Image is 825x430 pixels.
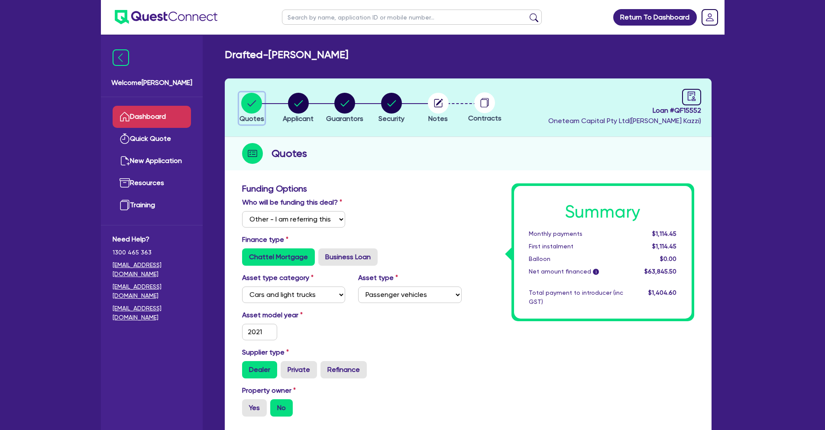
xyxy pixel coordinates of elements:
[427,92,449,124] button: Notes
[652,243,676,250] span: $1,114.45
[687,91,696,101] span: audit
[548,117,701,125] span: Oneteam Capital Pty Ltd ( [PERSON_NAME] Kazzi )
[236,310,352,320] label: Asset model year
[113,194,191,216] a: Training
[242,399,267,417] label: Yes
[326,114,363,123] span: Guarantors
[320,361,367,378] label: Refinance
[272,146,307,161] h2: Quotes
[522,267,630,276] div: Net amount financed
[113,234,191,244] span: Need Help?
[113,106,191,128] a: Dashboard
[242,347,289,358] label: Supplier type
[242,235,288,245] label: Finance type
[468,114,501,122] span: Contracts
[242,197,342,208] label: Who will be funding this deal?
[593,269,599,275] span: i
[242,385,296,396] label: Property owner
[239,92,265,124] button: Quotes
[113,282,191,300] a: [EMAIL_ADDRESS][DOMAIN_NAME]
[120,200,130,210] img: training
[326,92,364,124] button: Guarantors
[113,304,191,322] a: [EMAIL_ADDRESS][DOMAIN_NAME]
[120,178,130,188] img: resources
[522,229,630,238] div: Monthly payments
[378,92,405,124] button: Security
[522,254,630,264] div: Balloon
[282,92,314,124] button: Applicant
[120,134,130,144] img: quick-quote
[283,114,314,123] span: Applicant
[644,268,676,275] span: $63,845.50
[648,289,676,296] span: $1,404.60
[242,143,263,164] img: step-icon
[242,361,277,378] label: Dealer
[113,150,191,172] a: New Application
[358,273,398,283] label: Asset type
[318,248,378,266] label: Business Loan
[281,361,317,378] label: Private
[652,230,676,237] span: $1,114.45
[242,273,314,283] label: Asset type category
[113,172,191,194] a: Resources
[113,248,191,257] span: 1300 465 363
[529,202,677,222] h1: Summary
[239,114,264,123] span: Quotes
[111,78,192,88] span: Welcome [PERSON_NAME]
[522,288,630,306] div: Total payment to introducer (inc GST)
[242,183,462,194] h3: Funding Options
[522,242,630,251] div: First instalment
[113,128,191,150] a: Quick Quote
[120,156,130,166] img: new-application
[548,105,701,116] span: Loan # QF15552
[699,6,721,29] a: Dropdown toggle
[270,399,293,417] label: No
[379,114,404,123] span: Security
[613,9,697,26] a: Return To Dashboard
[660,255,676,262] span: $0.00
[115,10,217,24] img: quest-connect-logo-blue
[282,10,542,25] input: Search by name, application ID or mobile number...
[225,49,348,61] h2: Drafted - [PERSON_NAME]
[428,114,448,123] span: Notes
[113,49,129,66] img: icon-menu-close
[113,261,191,279] a: [EMAIL_ADDRESS][DOMAIN_NAME]
[242,248,315,266] label: Chattel Mortgage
